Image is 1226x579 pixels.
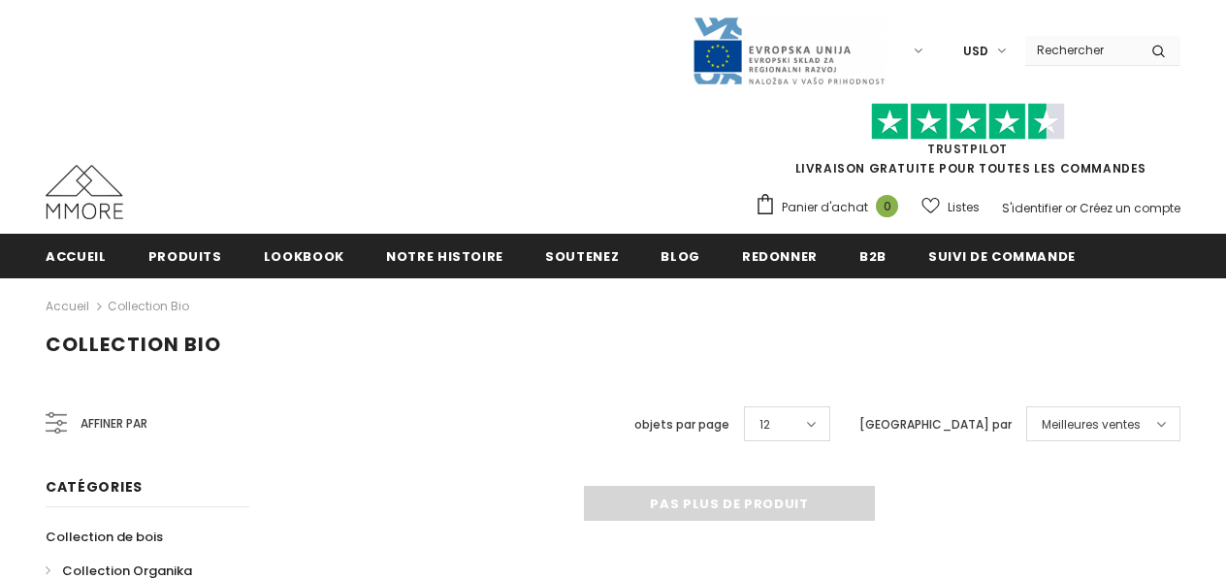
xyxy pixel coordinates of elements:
a: Redonner [742,234,818,277]
a: Accueil [46,234,107,277]
a: B2B [859,234,887,277]
span: 0 [876,195,898,217]
a: Blog [661,234,700,277]
span: soutenez [545,247,619,266]
a: Accueil [46,295,89,318]
a: S'identifier [1002,200,1062,216]
a: Javni Razpis [692,42,886,58]
img: Javni Razpis [692,16,886,86]
span: LIVRAISON GRATUITE POUR TOUTES LES COMMANDES [755,112,1180,177]
a: Collection de bois [46,520,163,554]
span: B2B [859,247,887,266]
span: Produits [148,247,222,266]
span: USD [963,42,988,61]
label: objets par page [634,415,729,434]
span: Collection Bio [46,331,221,358]
a: Listes [921,190,980,224]
a: soutenez [545,234,619,277]
span: Listes [948,198,980,217]
span: Panier d'achat [782,198,868,217]
a: Créez un compte [1080,200,1180,216]
a: Panier d'achat 0 [755,193,908,222]
span: Affiner par [81,413,147,434]
a: Collection Bio [108,298,189,314]
span: Accueil [46,247,107,266]
span: Blog [661,247,700,266]
img: Cas MMORE [46,165,123,219]
img: Faites confiance aux étoiles pilotes [871,103,1065,141]
span: 12 [759,415,770,434]
span: Collection de bois [46,528,163,546]
span: Catégories [46,477,143,497]
a: Produits [148,234,222,277]
a: TrustPilot [927,141,1008,157]
span: Lookbook [264,247,344,266]
input: Search Site [1025,36,1137,64]
a: Notre histoire [386,234,503,277]
a: Suivi de commande [928,234,1076,277]
label: [GEOGRAPHIC_DATA] par [859,415,1012,434]
span: Meilleures ventes [1042,415,1141,434]
span: Suivi de commande [928,247,1076,266]
span: Redonner [742,247,818,266]
span: Notre histoire [386,247,503,266]
span: or [1065,200,1077,216]
a: Lookbook [264,234,344,277]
